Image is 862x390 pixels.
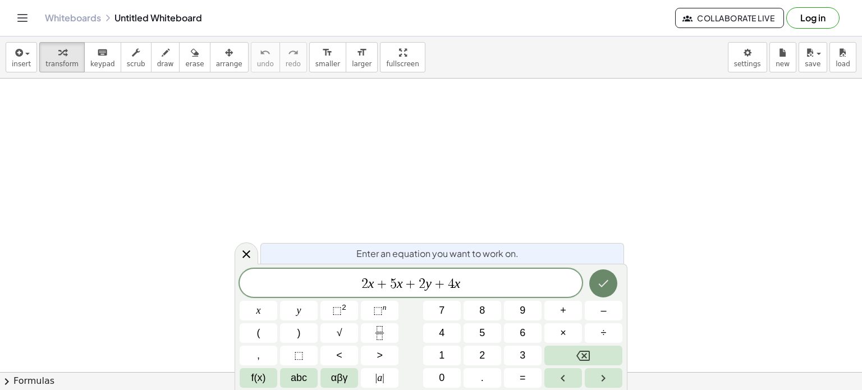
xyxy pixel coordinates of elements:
[257,325,260,341] span: (
[361,368,398,388] button: Absolute value
[288,46,299,59] i: redo
[279,42,307,72] button: redoredo
[585,323,622,343] button: Divide
[464,301,501,320] button: 8
[439,348,444,363] span: 1
[728,42,767,72] button: settings
[39,42,85,72] button: transform
[423,346,461,365] button: 1
[121,42,152,72] button: scrub
[600,303,606,318] span: –
[425,276,432,291] var: y
[240,346,277,365] button: ,
[361,323,398,343] button: Fraction
[585,301,622,320] button: Minus
[685,13,774,23] span: Collaborate Live
[260,46,270,59] i: undo
[504,301,542,320] button: 9
[375,370,384,386] span: a
[439,370,444,386] span: 0
[479,348,485,363] span: 2
[216,60,242,68] span: arrange
[439,303,444,318] span: 7
[297,303,301,318] span: y
[157,60,174,68] span: draw
[280,346,318,365] button: Placeholder
[240,301,277,320] button: x
[479,303,485,318] span: 8
[377,348,383,363] span: >
[368,276,374,291] var: x
[805,60,820,68] span: save
[315,60,340,68] span: smaller
[734,60,761,68] span: settings
[352,60,372,68] span: larger
[84,42,121,72] button: keyboardkeypad
[504,368,542,388] button: Equals
[423,368,461,388] button: 0
[373,305,383,316] span: ⬚
[151,42,180,72] button: draw
[356,46,367,59] i: format_size
[12,60,31,68] span: insert
[481,370,484,386] span: .
[544,368,582,388] button: Left arrow
[280,323,318,343] button: )
[320,323,358,343] button: Square root
[448,277,455,291] span: 4
[829,42,856,72] button: load
[294,348,304,363] span: ⬚
[361,346,398,365] button: Greater than
[337,325,342,341] span: √
[520,348,525,363] span: 3
[383,303,387,311] sup: n
[769,42,796,72] button: new
[504,346,542,365] button: 3
[257,348,260,363] span: ,
[544,323,582,343] button: Times
[504,323,542,343] button: 6
[464,368,501,388] button: .
[464,346,501,365] button: 2
[240,323,277,343] button: (
[374,277,390,291] span: +
[251,42,280,72] button: undoundo
[320,301,358,320] button: Squared
[375,372,378,383] span: |
[786,7,840,29] button: Log in
[455,276,461,291] var: x
[464,323,501,343] button: 5
[97,46,108,59] i: keyboard
[6,42,37,72] button: insert
[544,301,582,320] button: Plus
[127,60,145,68] span: scrub
[291,370,307,386] span: abc
[179,42,210,72] button: erase
[342,303,346,311] sup: 2
[836,60,850,68] span: load
[322,46,333,59] i: format_size
[256,303,261,318] span: x
[544,346,622,365] button: Backspace
[331,370,348,386] span: αβγ
[251,370,266,386] span: f(x)
[675,8,784,28] button: Collaborate Live
[346,42,378,72] button: format_sizelarger
[332,305,342,316] span: ⬚
[560,325,566,341] span: ×
[776,60,790,68] span: new
[336,348,342,363] span: <
[479,325,485,341] span: 5
[240,368,277,388] button: Functions
[386,60,419,68] span: fullscreen
[520,370,526,386] span: =
[309,42,346,72] button: format_sizesmaller
[280,301,318,320] button: y
[520,303,525,318] span: 9
[585,368,622,388] button: Right arrow
[286,60,301,68] span: redo
[320,368,358,388] button: Greek alphabet
[799,42,827,72] button: save
[439,325,444,341] span: 4
[361,301,398,320] button: Superscript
